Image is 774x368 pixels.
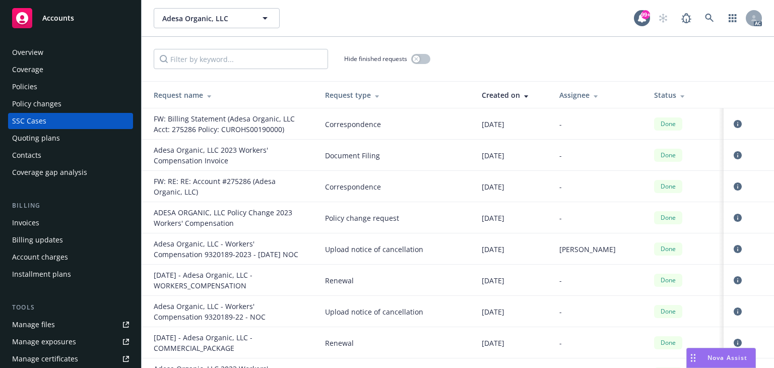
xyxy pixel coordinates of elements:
div: Installment plans [12,266,71,282]
a: circleInformation [732,180,744,193]
a: circleInformation [732,118,744,130]
span: [DATE] [482,213,504,223]
div: Billing [8,201,133,211]
a: Installment plans [8,266,133,282]
a: Switch app [723,8,743,28]
div: 06/28/24 - Adesa Organic, LLC - WORKERS_COMPENSATION [154,270,305,291]
div: Coverage [12,62,43,78]
a: Manage certificates [8,351,133,367]
a: circleInformation [732,149,744,161]
span: Hide finished requests [344,54,407,63]
div: Drag to move [687,348,699,367]
div: Adesa Organic, LLC - Workers' Compensation 9320189-2023 - 2/5/2024 NOC [154,238,305,260]
a: Accounts [8,4,133,32]
span: Done [658,338,678,347]
a: Quoting plans [8,130,133,146]
span: Upload notice of cancellation [325,244,466,255]
div: Status [654,90,716,100]
div: - [559,150,638,161]
a: SSC Cases [8,113,133,129]
span: [DATE] [482,244,504,255]
div: - [559,181,638,192]
a: Account charges [8,249,133,265]
div: Invoices [12,215,39,231]
span: [DATE] [482,306,504,317]
span: Renewal [325,275,466,286]
div: Adesa Organic, LLC - Workers' Compensation 9320189-22 - NOC [154,301,305,322]
div: - [559,306,638,317]
span: Done [658,213,678,222]
div: Quoting plans [12,130,60,146]
span: Upload notice of cancellation [325,306,466,317]
a: Policy changes [8,96,133,112]
div: - [559,338,638,348]
div: Created on [482,90,543,100]
a: Overview [8,44,133,60]
span: Policy change request [325,213,466,223]
span: Done [658,182,678,191]
a: circleInformation [732,212,744,224]
div: - [559,213,638,223]
div: Coverage gap analysis [12,164,87,180]
div: Policies [12,79,37,95]
a: circleInformation [732,243,744,255]
button: Adesa Organic, LLC [154,8,280,28]
div: ADESA ORGANIC, LLC Policy Change 2023 Workers' Compensation [154,207,305,228]
button: Nova Assist [686,348,756,368]
a: circleInformation [732,305,744,318]
span: Correspondence [325,181,466,192]
a: Contacts [8,147,133,163]
span: Adesa Organic, LLC [162,13,249,24]
div: SSC Cases [12,113,46,129]
span: [DATE] [482,275,504,286]
div: Tools [8,302,133,313]
a: Report a Bug [676,8,696,28]
span: [DATE] [482,181,504,192]
span: [DATE] [482,338,504,348]
a: Coverage gap analysis [8,164,133,180]
span: Renewal [325,338,466,348]
div: FW: Billing Statement (Adesa Organic, LLC Acct: 275286 Policy: CUROHS00190000) [154,113,305,135]
span: Done [658,151,678,160]
a: circleInformation [732,337,744,349]
div: Request type [325,90,466,100]
span: Done [658,307,678,316]
div: - [559,119,638,130]
a: Manage exposures [8,334,133,350]
a: Policies [8,79,133,95]
a: circleInformation [732,274,744,286]
div: FW: RE: RE: Account #275286 (Adesa Organic, LLC) [154,176,305,197]
a: Search [699,8,720,28]
span: Nova Assist [707,353,747,362]
div: - [559,275,638,286]
span: Done [658,119,678,129]
span: [DATE] [482,119,504,130]
div: Adesa Organic, LLC 2023 Workers' Compensation Invoice [154,145,305,166]
a: Manage files [8,317,133,333]
div: Manage certificates [12,351,78,367]
a: Start snowing [653,8,673,28]
div: Manage files [12,317,55,333]
span: Accounts [42,14,74,22]
div: 06/20/24 - Adesa Organic, LLC - COMMERCIAL_PACKAGE [154,332,305,353]
span: Done [658,244,678,254]
div: Assignee [559,90,638,100]
div: Overview [12,44,43,60]
input: Filter by keyword... [154,49,328,69]
a: Billing updates [8,232,133,248]
span: Done [658,276,678,285]
div: Manage exposures [12,334,76,350]
div: Request name [154,90,309,100]
span: [PERSON_NAME] [559,244,616,255]
div: 99+ [641,10,650,19]
div: Contacts [12,147,41,163]
span: Correspondence [325,119,466,130]
div: Billing updates [12,232,63,248]
a: Invoices [8,215,133,231]
span: [DATE] [482,150,504,161]
div: Policy changes [12,96,61,112]
a: Coverage [8,62,133,78]
div: Account charges [12,249,68,265]
span: Document Filing [325,150,466,161]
